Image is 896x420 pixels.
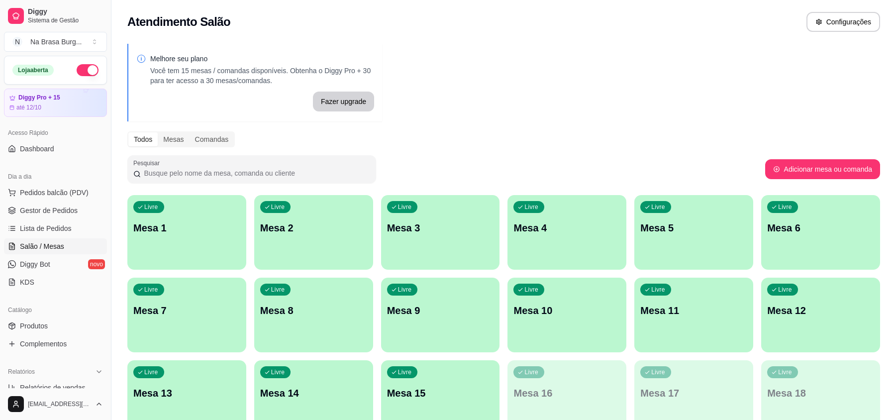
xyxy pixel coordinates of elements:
[271,368,285,376] p: Livre
[513,304,620,317] p: Mesa 10
[127,195,246,270] button: LivreMesa 1
[4,336,107,352] a: Complementos
[387,221,494,235] p: Mesa 3
[12,37,22,47] span: N
[765,159,880,179] button: Adicionar mesa ou comanda
[20,144,54,154] span: Dashboard
[8,368,35,376] span: Relatórios
[387,304,494,317] p: Mesa 9
[127,14,230,30] h2: Atendimento Salão
[398,368,412,376] p: Livre
[507,195,626,270] button: LivreMesa 4
[761,195,880,270] button: LivreMesa 6
[4,32,107,52] button: Select a team
[20,277,34,287] span: KDS
[271,286,285,294] p: Livre
[28,400,91,408] span: [EMAIL_ADDRESS][DOMAIN_NAME]
[381,195,500,270] button: LivreMesa 3
[398,203,412,211] p: Livre
[4,274,107,290] a: KDS
[127,278,246,352] button: LivreMesa 7
[260,221,367,235] p: Mesa 2
[513,221,620,235] p: Mesa 4
[4,220,107,236] a: Lista de Pedidos
[4,125,107,141] div: Acesso Rápido
[651,203,665,211] p: Livre
[133,221,240,235] p: Mesa 1
[254,278,373,352] button: LivreMesa 8
[128,132,158,146] div: Todos
[18,94,60,102] article: Diggy Pro + 15
[30,37,82,47] div: Na Brasa Burg ...
[4,318,107,334] a: Produtos
[524,368,538,376] p: Livre
[4,256,107,272] a: Diggy Botnovo
[144,368,158,376] p: Livre
[778,203,792,211] p: Livre
[260,304,367,317] p: Mesa 8
[28,7,103,16] span: Diggy
[4,380,107,396] a: Relatórios de vendas
[260,386,367,400] p: Mesa 14
[190,132,234,146] div: Comandas
[141,168,370,178] input: Pesquisar
[20,339,67,349] span: Complementos
[20,223,72,233] span: Lista de Pedidos
[254,195,373,270] button: LivreMesa 2
[28,16,103,24] span: Sistema de Gestão
[12,65,54,76] div: Loja aberta
[150,66,374,86] p: Você tem 15 mesas / comandas disponíveis. Obtenha o Diggy Pro + 30 para ter acesso a 30 mesas/com...
[271,203,285,211] p: Livre
[4,392,107,416] button: [EMAIL_ADDRESS][DOMAIN_NAME]
[778,368,792,376] p: Livre
[651,286,665,294] p: Livre
[20,259,50,269] span: Diggy Bot
[640,386,747,400] p: Mesa 17
[77,64,99,76] button: Alterar Status
[16,104,41,111] article: até 12/10
[4,185,107,201] button: Pedidos balcão (PDV)
[150,54,374,64] p: Melhore seu plano
[4,89,107,117] a: Diggy Pro + 15até 12/10
[507,278,626,352] button: LivreMesa 10
[513,386,620,400] p: Mesa 16
[20,321,48,331] span: Produtos
[778,286,792,294] p: Livre
[133,159,163,167] label: Pesquisar
[524,286,538,294] p: Livre
[20,383,86,393] span: Relatórios de vendas
[387,386,494,400] p: Mesa 15
[634,278,753,352] button: LivreMesa 11
[524,203,538,211] p: Livre
[767,386,874,400] p: Mesa 18
[761,278,880,352] button: LivreMesa 12
[4,169,107,185] div: Dia a dia
[20,241,64,251] span: Salão / Mesas
[651,368,665,376] p: Livre
[158,132,189,146] div: Mesas
[767,221,874,235] p: Mesa 6
[20,188,89,198] span: Pedidos balcão (PDV)
[133,304,240,317] p: Mesa 7
[398,286,412,294] p: Livre
[20,206,78,215] span: Gestor de Pedidos
[133,386,240,400] p: Mesa 13
[640,304,747,317] p: Mesa 11
[806,12,880,32] button: Configurações
[4,203,107,218] a: Gestor de Pedidos
[4,4,107,28] a: DiggySistema de Gestão
[144,286,158,294] p: Livre
[4,302,107,318] div: Catálogo
[767,304,874,317] p: Mesa 12
[634,195,753,270] button: LivreMesa 5
[313,92,374,111] button: Fazer upgrade
[381,278,500,352] button: LivreMesa 9
[640,221,747,235] p: Mesa 5
[144,203,158,211] p: Livre
[4,141,107,157] a: Dashboard
[4,238,107,254] a: Salão / Mesas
